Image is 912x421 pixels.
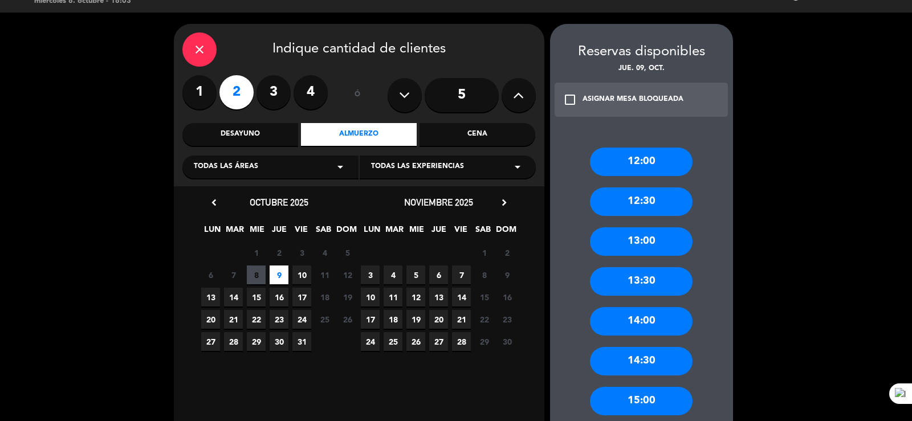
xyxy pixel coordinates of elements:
[292,243,311,262] span: 3
[452,288,471,306] span: 14
[182,32,536,67] div: Indique cantidad de clientes
[384,332,402,351] span: 25
[361,265,380,284] span: 3
[201,332,220,351] span: 27
[363,223,381,242] span: LUN
[361,332,380,351] span: 24
[270,243,288,262] span: 2
[474,223,492,242] span: SAB
[590,148,693,176] div: 12:00
[193,43,206,56] i: close
[420,123,535,146] div: Cena
[384,288,402,306] span: 11
[590,267,693,296] div: 13:30
[247,288,266,306] span: 15
[498,197,510,209] i: chevron_right
[475,332,494,351] span: 29
[315,265,334,284] span: 11
[406,332,425,351] span: 26
[511,160,524,174] i: arrow_drop_down
[339,75,376,115] div: ó
[247,310,266,329] span: 22
[247,243,266,262] span: 1
[361,288,380,306] span: 10
[315,310,334,329] span: 25
[371,161,464,173] span: Todas las experiencias
[475,243,494,262] span: 1
[452,332,471,351] span: 28
[406,288,425,306] span: 12
[225,223,244,242] span: MAR
[270,223,288,242] span: JUE
[590,187,693,216] div: 12:30
[201,310,220,329] span: 20
[550,63,733,75] div: jue. 09, oct.
[201,288,220,306] span: 13
[498,288,516,306] span: 16
[452,265,471,284] span: 7
[224,265,243,284] span: 7
[333,160,347,174] i: arrow_drop_down
[429,310,448,329] span: 20
[384,310,402,329] span: 18
[496,223,515,242] span: DOM
[292,223,311,242] span: VIE
[247,265,266,284] span: 8
[384,265,402,284] span: 4
[292,332,311,351] span: 31
[301,123,417,146] div: Almuerzo
[451,223,470,242] span: VIE
[270,310,288,329] span: 23
[406,265,425,284] span: 5
[590,387,693,415] div: 15:00
[182,123,298,146] div: Desayuno
[452,310,471,329] span: 21
[201,265,220,284] span: 6
[429,332,448,351] span: 27
[475,288,494,306] span: 15
[338,243,357,262] span: 5
[315,288,334,306] span: 18
[270,332,288,351] span: 30
[563,93,577,107] i: check_box_outline_blank
[194,161,258,173] span: Todas las áreas
[314,223,333,242] span: SAB
[385,223,404,242] span: MAR
[294,75,328,109] label: 4
[270,288,288,306] span: 16
[361,310,380,329] span: 17
[338,288,357,306] span: 19
[498,310,516,329] span: 23
[429,288,448,306] span: 13
[583,94,683,105] div: ASIGNAR MESA BLOQUEADA
[406,310,425,329] span: 19
[224,332,243,351] span: 28
[247,332,266,351] span: 29
[550,41,733,63] div: Reservas disponibles
[498,265,516,284] span: 9
[270,265,288,284] span: 9
[475,265,494,284] span: 8
[224,288,243,306] span: 14
[498,243,516,262] span: 2
[404,197,473,208] span: noviembre 2025
[315,243,334,262] span: 4
[429,265,448,284] span: 6
[203,223,222,242] span: LUN
[224,310,243,329] span: 21
[429,223,448,242] span: JUE
[208,197,220,209] i: chevron_left
[292,310,311,329] span: 24
[256,75,291,109] label: 3
[498,332,516,351] span: 30
[250,197,308,208] span: octubre 2025
[219,75,254,109] label: 2
[338,310,357,329] span: 26
[182,75,217,109] label: 1
[247,223,266,242] span: MIE
[338,265,357,284] span: 12
[590,347,693,375] div: 14:30
[336,223,355,242] span: DOM
[292,288,311,306] span: 17
[590,307,693,336] div: 14:00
